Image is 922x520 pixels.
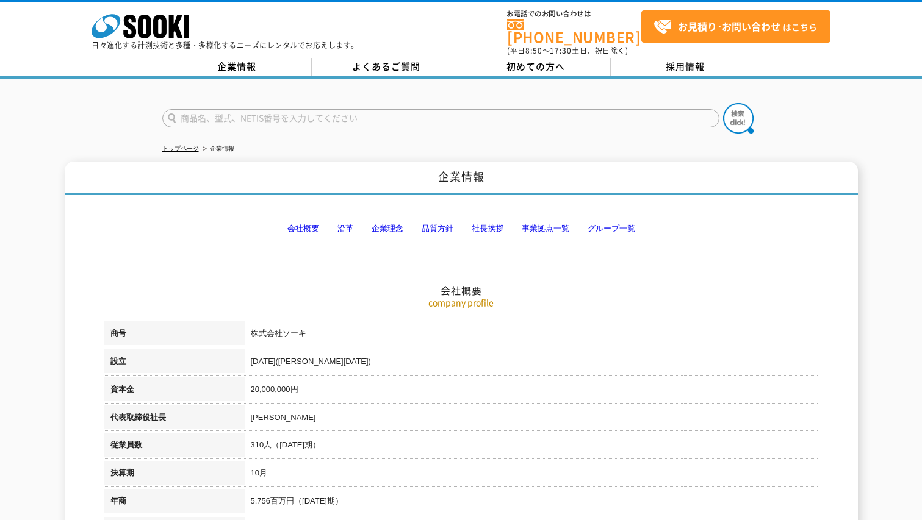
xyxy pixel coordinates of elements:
[507,45,628,56] span: (平日 ～ 土日、祝日除く)
[104,296,818,309] p: company profile
[245,405,818,433] td: [PERSON_NAME]
[312,58,461,76] a: よくあるご質問
[245,433,818,461] td: 310人（[DATE]期）
[506,60,565,73] span: 初めての方へ
[522,224,569,233] a: 事業拠点一覧
[201,143,234,155] li: 企業情報
[104,321,245,349] th: 商号
[723,103,754,134] img: btn_search.png
[104,461,245,489] th: 決算期
[588,224,635,233] a: グループ一覧
[162,58,312,76] a: 企業情報
[525,45,542,56] span: 8:50
[472,224,503,233] a: 社長挨拶
[245,377,818,405] td: 20,000,000円
[287,224,319,233] a: 会社概要
[654,18,817,36] span: はこちら
[245,489,818,517] td: 5,756百万円（[DATE]期）
[678,19,780,34] strong: お見積り･お問い合わせ
[104,433,245,461] th: 従業員数
[65,162,858,195] h1: 企業情報
[507,19,641,44] a: [PHONE_NUMBER]
[104,377,245,405] th: 資本金
[372,224,403,233] a: 企業理念
[422,224,453,233] a: 品質方針
[245,321,818,349] td: 株式会社ソーキ
[92,41,359,49] p: 日々進化する計測技術と多種・多様化するニーズにレンタルでお応えします。
[104,349,245,377] th: 設立
[641,10,830,43] a: お見積り･お問い合わせはこちら
[611,58,760,76] a: 採用情報
[507,10,641,18] span: お電話でのお問い合わせは
[245,349,818,377] td: [DATE]([PERSON_NAME][DATE])
[104,162,818,297] h2: 会社概要
[245,461,818,489] td: 10月
[162,145,199,152] a: トップページ
[104,489,245,517] th: 年商
[162,109,719,127] input: 商品名、型式、NETIS番号を入力してください
[337,224,353,233] a: 沿革
[461,58,611,76] a: 初めての方へ
[550,45,572,56] span: 17:30
[104,405,245,433] th: 代表取締役社長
